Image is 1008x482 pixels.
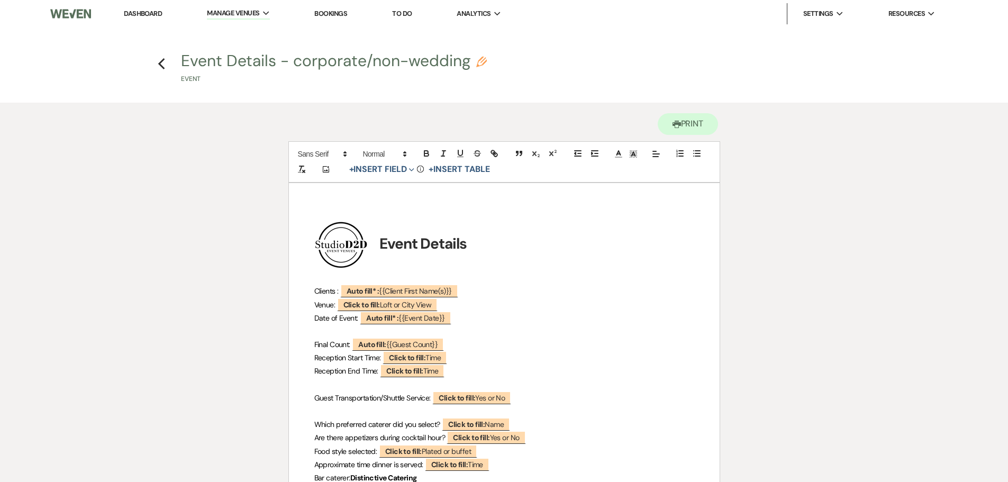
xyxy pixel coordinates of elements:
[431,460,468,469] b: Click to fill:
[314,300,335,310] span: Venue:
[347,286,379,296] b: Auto fill* :
[611,148,626,160] span: Text Color
[425,163,493,176] button: +Insert Table
[442,417,510,431] span: Name
[314,313,358,323] span: Date of Event:
[314,9,347,18] a: Bookings
[314,366,378,376] span: Reception End Time:
[429,165,433,174] span: +
[432,391,511,404] span: Yes or No
[453,433,489,442] b: Click to fill:
[340,284,458,297] span: {{Client First Name(s)}}
[447,431,525,444] span: Yes or No
[366,313,398,323] b: Auto fill* :
[314,219,367,271] img: Studio D2D Final LogosUPDATE_LogoTag Black (3).png
[379,444,477,458] span: Plated or buffet
[181,74,487,84] p: Event
[314,340,350,349] span: Final Count:
[358,340,386,349] b: Auto fill:
[380,364,444,377] span: Time
[50,3,90,25] img: Weven Logo
[649,148,664,160] span: Alignment
[314,420,440,429] span: Which preferred caterer did you select?
[385,447,422,456] b: Click to fill:
[314,393,431,403] span: Guest Transportation/Shuttle Service:
[358,148,410,160] span: Header Formats
[626,148,641,160] span: Text Background Color
[314,433,445,442] span: Are there appetizers during cocktail hour?
[888,8,925,19] span: Resources
[386,366,423,376] b: Click to fill:
[457,8,491,19] span: Analytics
[314,460,423,469] span: Approximate time dinner is served:
[349,165,354,174] span: +
[314,286,339,296] span: Clients :
[181,53,487,84] button: Event Details - corporate/non-weddingEvent
[207,8,259,19] span: Manage Venues
[439,393,475,403] b: Click to fill:
[343,300,380,310] b: Click to fill:
[360,311,451,324] span: {{Event Date}}
[314,353,381,362] span: Reception Start Time:
[383,351,447,364] span: Time
[392,9,412,18] a: To Do
[314,447,377,456] span: Food style selected:
[337,298,438,311] span: Loft or City View
[352,338,444,351] span: {{Guest Count}}
[124,9,162,18] a: Dashboard
[803,8,833,19] span: Settings
[346,163,419,176] button: Insert Field
[389,353,425,362] b: Click to fill:
[658,113,719,135] button: Print
[379,234,466,253] strong: Event Details
[425,458,489,471] span: Time
[448,420,485,429] b: Click to fill:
